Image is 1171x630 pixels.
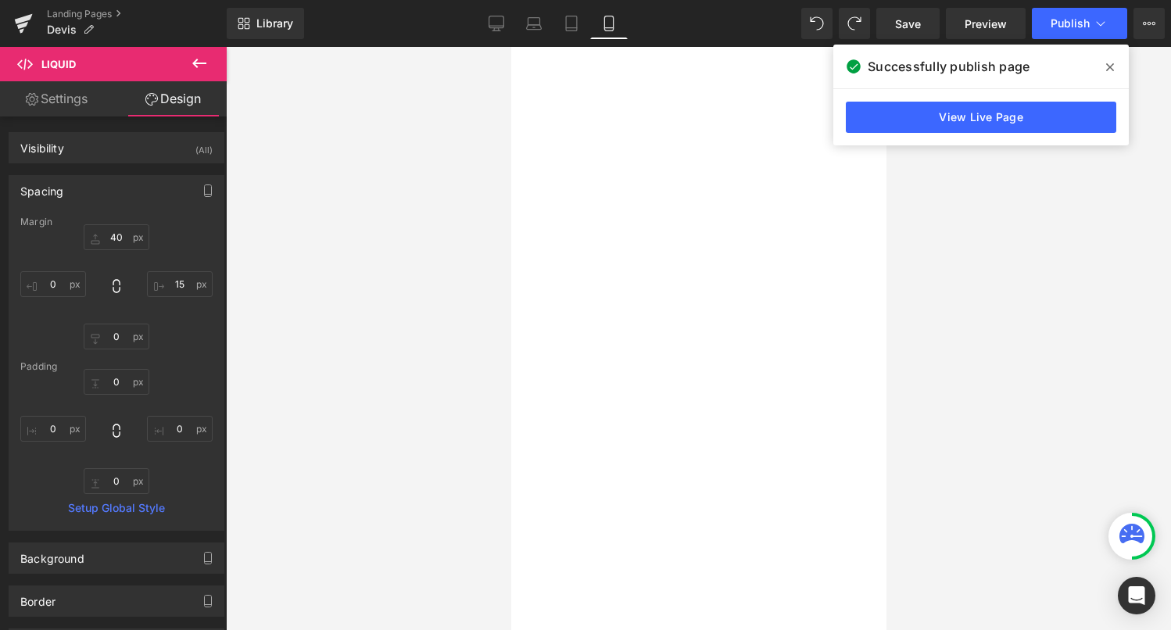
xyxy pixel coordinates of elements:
input: 0 [147,416,213,442]
input: 0 [20,416,86,442]
div: Padding [20,361,213,372]
button: Publish [1032,8,1127,39]
span: Liquid [41,58,76,70]
a: Mobile [590,8,628,39]
input: 0 [20,271,86,297]
span: Preview [965,16,1007,32]
div: Open Intercom Messenger [1118,577,1155,614]
div: Margin [20,217,213,227]
a: Preview [946,8,1026,39]
a: New Library [227,8,304,39]
div: Background [20,543,84,565]
input: 0 [84,468,149,494]
button: Redo [839,8,870,39]
input: 0 [84,324,149,349]
div: (All) [195,133,213,159]
div: Visibility [20,133,64,155]
a: Laptop [515,8,553,39]
button: Undo [801,8,833,39]
span: Successfully publish page [868,57,1030,76]
input: 0 [84,369,149,395]
span: Devis [47,23,77,36]
a: Desktop [478,8,515,39]
input: 0 [84,224,149,250]
button: More [1133,8,1165,39]
a: Design [116,81,230,116]
a: Landing Pages [47,8,227,20]
div: Border [20,586,56,608]
a: Setup Global Style [20,502,213,514]
span: Save [895,16,921,32]
input: 0 [147,271,213,297]
span: Library [256,16,293,30]
div: Spacing [20,176,63,198]
span: Publish [1051,17,1090,30]
a: Tablet [553,8,590,39]
a: View Live Page [846,102,1116,133]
